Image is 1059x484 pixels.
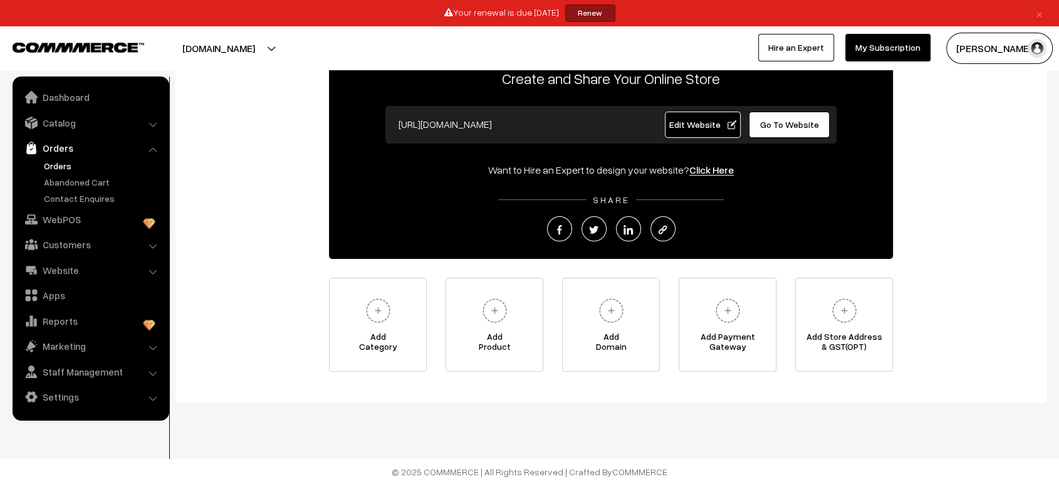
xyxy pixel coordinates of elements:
a: Customers [16,233,165,256]
a: Orders [16,137,165,159]
a: Hire an Expert [758,34,834,61]
img: plus.svg [594,293,629,328]
a: Click Here [689,164,734,176]
span: Add Domain [563,332,659,357]
a: Add Store Address& GST(OPT) [795,278,893,372]
a: × [1031,6,1048,21]
img: plus.svg [711,293,745,328]
button: [PERSON_NAME] [946,33,1053,64]
span: Add Payment Gateway [679,332,776,357]
a: COMMMERCE [13,39,122,54]
span: Add Store Address & GST(OPT) [796,332,892,357]
span: Edit Website [669,119,736,130]
a: Apps [16,284,165,307]
button: [DOMAIN_NAME] [138,33,299,64]
a: AddProduct [446,278,543,372]
a: AddCategory [329,278,427,372]
a: Reports [16,310,165,332]
a: WebPOS [16,208,165,231]
a: Website [16,259,165,281]
a: AddDomain [562,278,660,372]
span: Go To Website [760,119,819,130]
p: Create and Share Your Online Store [329,67,893,90]
a: Settings [16,386,165,408]
a: Go To Website [749,112,830,138]
a: Contact Enquires [41,192,165,205]
img: plus.svg [477,293,512,328]
a: Abandoned Cart [41,176,165,189]
img: COMMMERCE [13,43,144,52]
img: plus.svg [361,293,395,328]
img: user [1028,39,1046,58]
span: Add Category [330,332,426,357]
div: Want to Hire an Expert to design your website? [329,162,893,177]
a: Renew [565,4,615,22]
span: SHARE [587,194,636,205]
a: COMMMERCE [612,466,667,477]
a: Catalog [16,112,165,134]
a: Staff Management [16,360,165,383]
a: Add PaymentGateway [679,278,776,372]
span: Add Product [446,332,543,357]
img: plus.svg [827,293,862,328]
a: Edit Website [665,112,741,138]
div: Your renewal is due [DATE] [4,4,1055,22]
a: Orders [41,159,165,172]
a: Marketing [16,335,165,357]
a: My Subscription [845,34,931,61]
a: Dashboard [16,86,165,108]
